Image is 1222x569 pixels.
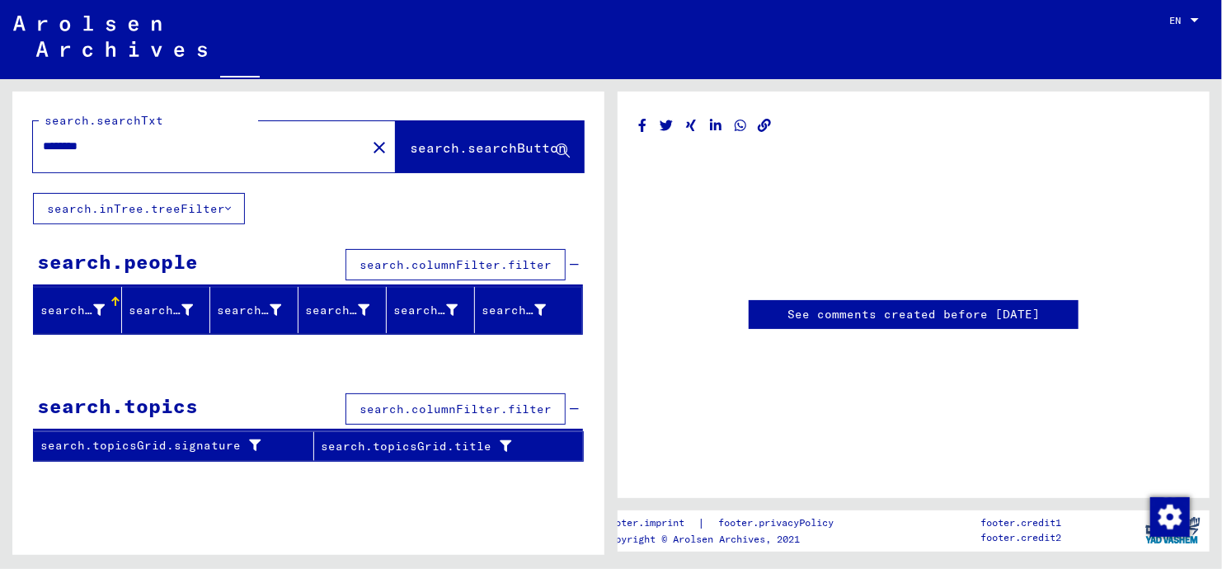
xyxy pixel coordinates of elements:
button: Share on Xing [683,115,700,136]
button: search.inTree.treeFilter [33,193,245,224]
mat-icon: close [369,138,389,158]
div: search.peopleGrid.placeBirth [305,302,369,319]
div: search.peopleGrid.yearBirth [393,297,478,323]
button: search.columnFilter.filter [345,249,566,280]
button: search.searchButton [396,121,584,172]
div: search.peopleGrid.yearBirth [393,302,458,319]
img: Arolsen_neg.svg [13,16,207,57]
img: yv_logo.png [1142,510,1204,551]
button: Share on Twitter [658,115,675,136]
a: footer.imprint [604,515,698,532]
div: search.peopleGrid.firstName [129,302,193,319]
div: search.peopleGrid.lastName [40,302,105,319]
div: search.peopleGrid.maidenName [217,297,302,323]
button: Share on LinkedIn [707,115,725,136]
mat-label: search.searchTxt [45,113,163,128]
button: Share on Facebook [634,115,651,136]
div: search.peopleGrid.lastName [40,297,125,323]
mat-header-cell: search.peopleGrid.maidenName [210,287,298,333]
a: See comments created before [DATE] [787,306,1040,323]
button: search.columnFilter.filter [345,393,566,425]
p: footer.credit2 [980,530,1061,545]
p: Copyright © Arolsen Archives, 2021 [604,532,853,547]
mat-header-cell: search.peopleGrid.yearBirth [387,287,475,333]
div: | [604,515,853,532]
div: search.topicsGrid.title [321,438,551,455]
div: search.peopleGrid.firstName [129,297,214,323]
img: Change consent [1150,497,1190,537]
div: search.peopleGrid.prisonerNumber [482,297,566,323]
button: Copy link [756,115,773,136]
a: footer.privacyPolicy [705,515,853,532]
p: footer.credit1 [980,515,1061,530]
span: EN [1169,15,1187,26]
div: search.topics [37,391,198,421]
div: search.topicsGrid.signature [40,433,317,459]
span: search.searchButton [410,139,566,156]
div: search.topicsGrid.signature [40,437,301,454]
mat-header-cell: search.peopleGrid.prisonerNumber [475,287,582,333]
div: search.topicsGrid.title [321,433,567,459]
mat-header-cell: search.peopleGrid.placeBirth [298,287,387,333]
div: search.people [37,247,198,276]
span: search.columnFilter.filter [360,257,552,272]
div: search.peopleGrid.maidenName [217,302,281,319]
span: search.columnFilter.filter [360,402,552,416]
button: Share on WhatsApp [732,115,750,136]
mat-header-cell: search.peopleGrid.firstName [122,287,210,333]
button: Clear [363,130,396,163]
div: search.peopleGrid.placeBirth [305,297,390,323]
mat-header-cell: search.peopleGrid.lastName [34,287,122,333]
div: search.peopleGrid.prisonerNumber [482,302,546,319]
